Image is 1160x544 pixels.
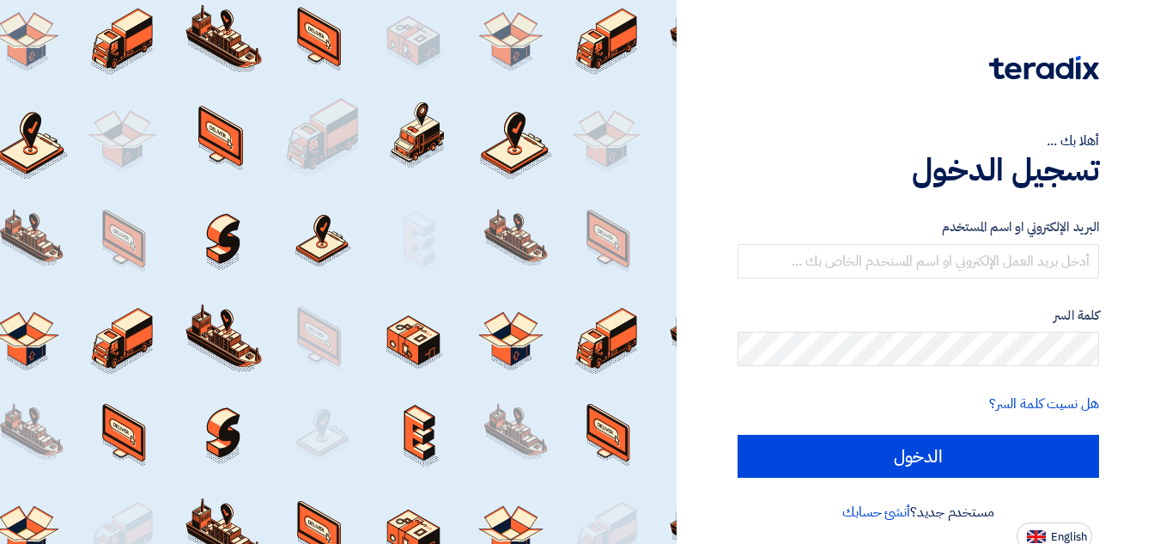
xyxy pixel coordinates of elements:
[738,435,1099,478] input: الدخول
[989,394,1099,414] a: هل نسيت كلمة السر؟
[842,502,910,523] a: أنشئ حسابك
[1027,530,1046,543] img: en-US.png
[738,502,1099,523] div: مستخدم جديد؟
[738,217,1099,237] label: البريد الإلكتروني او اسم المستخدم
[738,131,1099,151] div: أهلا بك ...
[738,306,1099,326] label: كلمة السر
[738,244,1099,278] input: أدخل بريد العمل الإلكتروني او اسم المستخدم الخاص بك ...
[1051,531,1087,543] span: English
[989,56,1099,80] img: Teradix logo
[738,151,1099,189] h1: تسجيل الدخول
